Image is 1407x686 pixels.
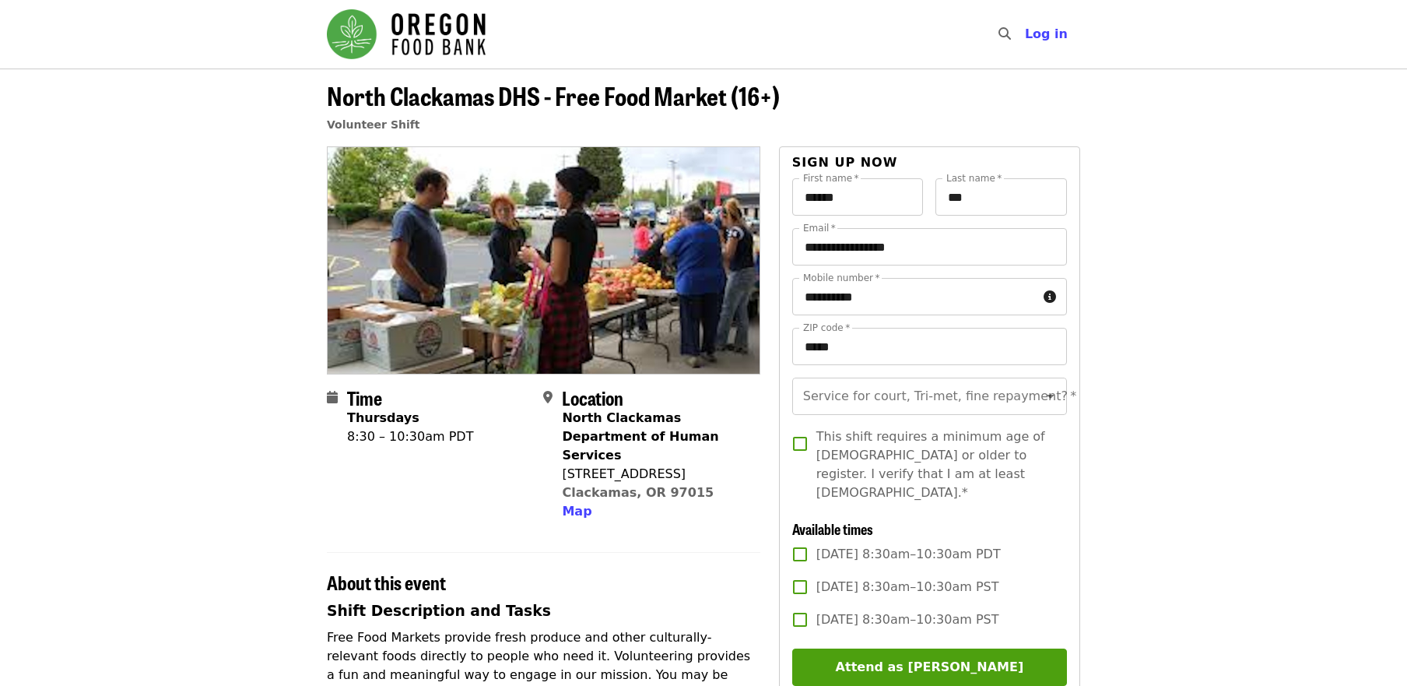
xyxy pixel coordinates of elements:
span: North Clackamas DHS - Free Food Market (16+) [327,77,780,114]
input: Search [1020,16,1033,53]
label: ZIP code [803,323,850,332]
img: North Clackamas DHS - Free Food Market (16+) organized by Oregon Food Bank [328,147,760,373]
i: calendar icon [327,390,338,405]
i: circle-info icon [1044,290,1056,304]
a: Clackamas, OR 97015 [562,485,714,500]
a: Volunteer Shift [327,118,420,131]
input: Last name [935,178,1067,216]
input: Email [792,228,1067,266]
button: Map [562,502,591,521]
button: Open [1040,385,1061,407]
input: ZIP code [792,328,1067,365]
span: Map [562,504,591,519]
i: search icon [998,26,1011,41]
div: [STREET_ADDRESS] [562,465,747,484]
span: Sign up now [792,155,898,170]
img: Oregon Food Bank - Home [327,9,486,59]
span: [DATE] 8:30am–10:30am PST [816,578,999,596]
span: [DATE] 8:30am–10:30am PST [816,610,999,629]
button: Log in [1012,19,1080,50]
span: This shift requires a minimum age of [DEMOGRAPHIC_DATA] or older to register. I verify that I am ... [816,427,1054,502]
h3: Shift Description and Tasks [327,600,760,622]
span: Location [562,384,623,411]
span: [DATE] 8:30am–10:30am PDT [816,545,1001,564]
label: First name [803,174,859,183]
button: Attend as [PERSON_NAME] [792,649,1067,686]
span: Available times [792,519,873,539]
strong: Thursdays [347,410,419,425]
span: Log in [1025,26,1068,41]
strong: North Clackamas Department of Human Services [562,410,718,463]
input: First name [792,178,924,216]
label: Mobile number [803,273,879,283]
i: map-marker-alt icon [543,390,553,405]
label: Email [803,223,836,233]
input: Mobile number [792,278,1037,315]
label: Last name [946,174,1002,183]
div: 8:30 – 10:30am PDT [347,427,473,446]
span: Time [347,384,382,411]
span: About this event [327,568,446,596]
